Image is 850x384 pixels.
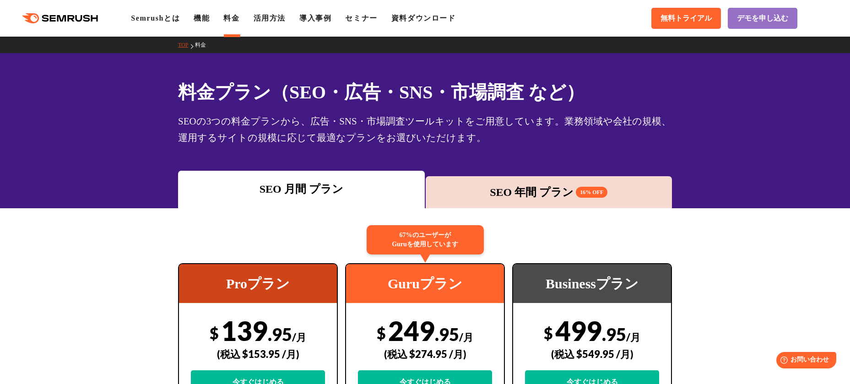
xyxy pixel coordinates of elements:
[345,14,377,22] a: セミナー
[178,113,672,146] div: SEOの3つの料金プランから、広告・SNS・市場調査ツールキットをご用意しています。業務領域や会社の規模、運用するサイトの規模に応じて最適なプランをお選びいただけます。
[651,8,721,29] a: 無料トライアル
[195,42,213,48] a: 料金
[254,14,286,22] a: 活用方法
[513,264,671,303] div: Businessプラン
[602,324,626,345] span: .95
[459,331,473,343] span: /月
[435,324,459,345] span: .95
[183,181,420,197] div: SEO 月間 プラン
[377,324,386,342] span: $
[661,14,712,23] span: 無料トライアル
[525,338,659,370] div: (税込 $549.95 /月)
[391,14,456,22] a: 資料ダウンロード
[194,14,210,22] a: 機能
[626,331,640,343] span: /月
[346,264,504,303] div: Guruプラン
[576,187,607,198] span: 16% OFF
[737,14,788,23] span: デモを申し込む
[210,324,219,342] span: $
[178,79,672,106] h1: 料金プラン（SEO・広告・SNS・市場調査 など）
[131,14,180,22] a: Semrushとは
[769,348,840,374] iframe: Help widget launcher
[728,8,797,29] a: デモを申し込む
[299,14,331,22] a: 導入事例
[544,324,553,342] span: $
[358,338,492,370] div: (税込 $274.95 /月)
[223,14,239,22] a: 料金
[292,331,306,343] span: /月
[178,42,195,48] a: TOP
[367,225,484,254] div: 67%のユーザーが Guruを使用しています
[268,324,292,345] span: .95
[191,338,325,370] div: (税込 $153.95 /月)
[179,264,337,303] div: Proプラン
[430,184,668,200] div: SEO 年間 プラン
